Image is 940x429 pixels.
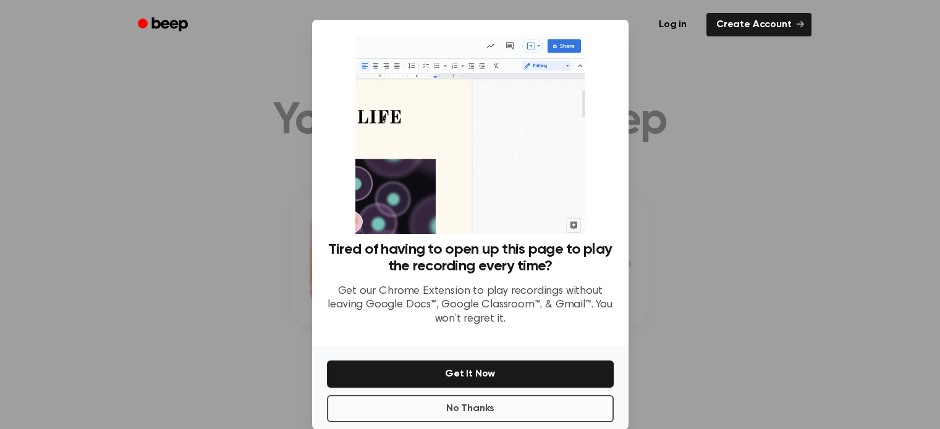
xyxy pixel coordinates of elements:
img: Beep extension in action [355,35,585,234]
button: Get It Now [327,360,614,388]
button: No Thanks [327,395,614,422]
a: Log in [646,10,699,39]
a: Create Account [706,13,811,36]
a: Beep [129,13,199,37]
p: Get our Chrome Extension to play recordings without leaving Google Docs™, Google Classroom™, & Gm... [327,285,614,327]
h3: Tired of having to open up this page to play the recording every time? [327,241,614,275]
